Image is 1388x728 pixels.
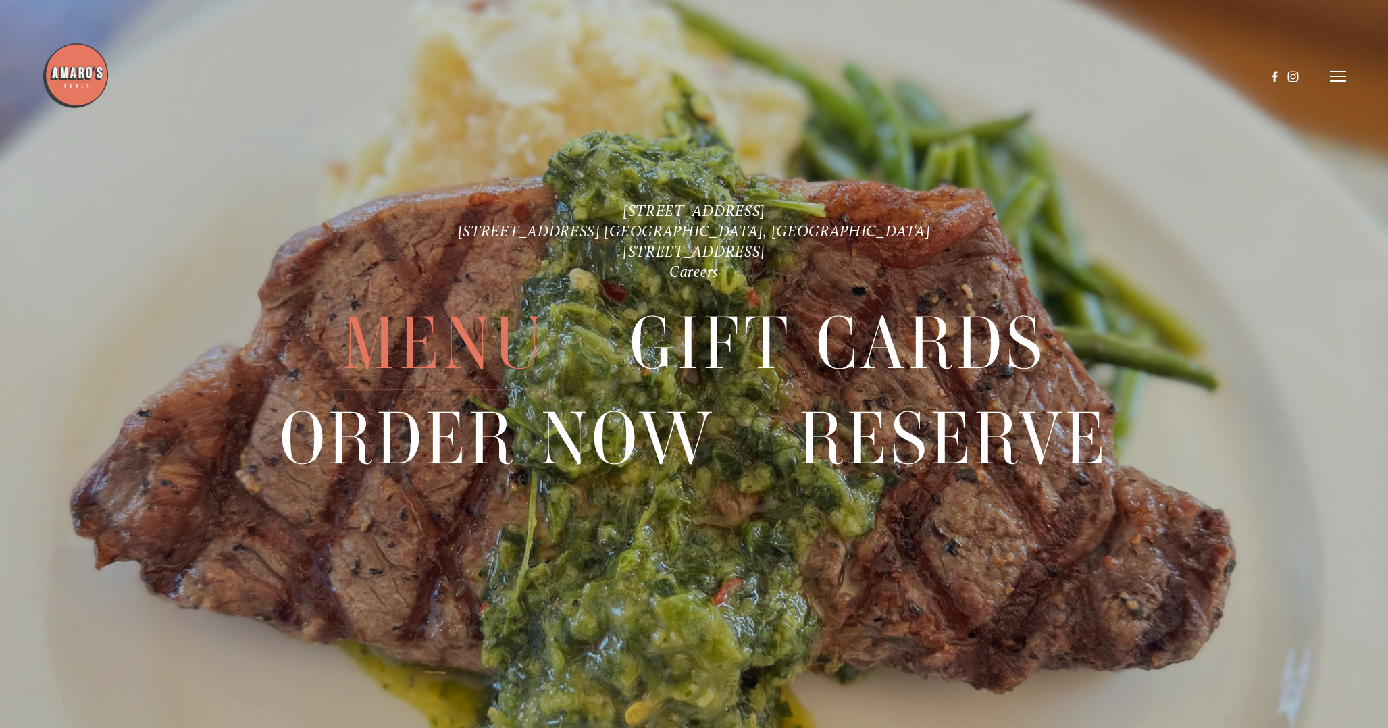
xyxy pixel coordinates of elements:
span: Order Now [280,391,716,485]
a: Order Now [280,391,716,484]
a: Menu [342,296,546,390]
a: [STREET_ADDRESS] [623,242,765,261]
a: Reserve [799,391,1109,484]
a: Careers [669,261,719,280]
a: Gift Cards [629,296,1046,390]
span: Reserve [799,391,1109,485]
a: [STREET_ADDRESS] [623,201,765,220]
a: [STREET_ADDRESS] [GEOGRAPHIC_DATA], [GEOGRAPHIC_DATA] [458,222,931,240]
img: Amaro's Table [42,42,109,109]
